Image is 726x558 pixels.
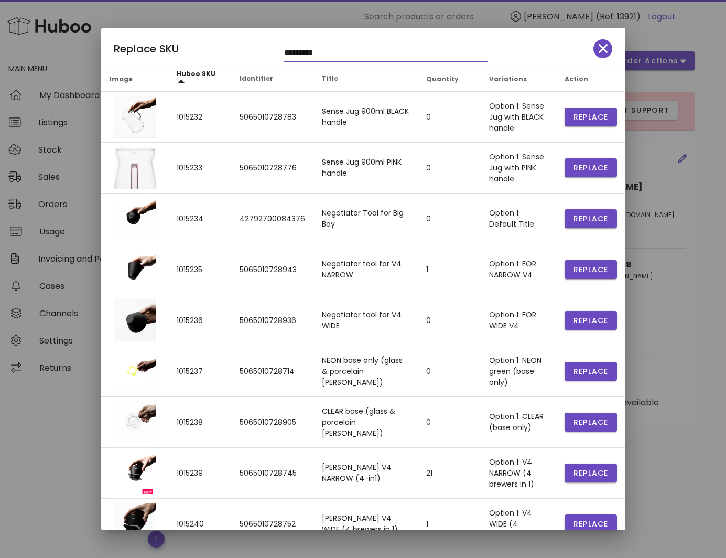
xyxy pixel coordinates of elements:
td: 5065010728714 [231,346,313,397]
span: Replace [573,417,609,428]
span: Replace [573,366,609,377]
div: Replace SKU [101,28,625,67]
td: NEON base only (glass & porcelain [PERSON_NAME]) [313,346,418,397]
span: Title [322,74,338,83]
td: 1015233 [168,143,231,194]
button: Replace [565,158,617,177]
td: 5065010728745 [231,448,313,499]
button: Replace [565,311,617,330]
td: Sense Jug 900ml PINK handle [313,143,418,194]
td: Option 1: NEON green (base only) [481,346,556,397]
span: Replace [573,264,609,275]
td: [PERSON_NAME] V4 NARROW (4-in1) [313,448,418,499]
span: Replace [573,315,609,326]
td: Option 1: FOR WIDE V4 [481,295,556,346]
td: 5065010728943 [231,244,313,295]
td: 0 [418,346,481,397]
td: 42792700084376 [231,194,313,244]
td: Option 1: Sense Jug with BLACK handle [481,92,556,143]
span: Quantity [426,74,459,83]
button: Replace [565,260,617,279]
th: Identifier: Not sorted. Activate to sort ascending. [231,67,313,92]
td: 1015239 [168,448,231,499]
td: Negotiator tool for V4 WIDE [313,295,418,346]
span: Replace [573,519,609,530]
th: Quantity [418,67,481,92]
td: 0 [418,397,481,448]
td: Negotiator tool for V4 NARROW [313,244,418,295]
td: Option 1: V4 WIDE (4 brewers in 1) [481,499,556,550]
td: 1015237 [168,346,231,397]
th: Action [556,67,625,92]
td: Option 1: FOR NARROW V4 [481,244,556,295]
td: 1015234 [168,194,231,244]
span: Replace [573,468,609,479]
td: 1 [418,499,481,550]
td: 1015238 [168,397,231,448]
td: CLEAR base (glass & porcelain [PERSON_NAME]) [313,397,418,448]
td: Option 1: Sense Jug with PINK handle [481,143,556,194]
td: Option 1: Default Title [481,194,556,244]
button: Replace [565,209,617,228]
button: Replace [565,514,617,533]
span: Action [565,74,588,83]
span: Variations [489,74,527,83]
td: 0 [418,295,481,346]
button: Replace [565,464,617,482]
td: 21 [418,448,481,499]
td: 0 [418,92,481,143]
td: Sense Jug 900ml BLACK handle [313,92,418,143]
button: Replace [565,108,617,126]
td: 5065010728776 [231,143,313,194]
td: 1015240 [168,499,231,550]
td: 5065010728783 [231,92,313,143]
td: 0 [418,194,481,244]
span: Identifier [240,74,273,83]
span: Replace [573,213,609,224]
td: 1015235 [168,244,231,295]
td: 1015232 [168,92,231,143]
td: Option 1: V4 NARROW (4 brewers in 1) [481,448,556,499]
td: 5065010728905 [231,397,313,448]
span: Replace [573,163,609,174]
td: Negotiator Tool for Big Boy [313,194,418,244]
td: 1015236 [168,295,231,346]
span: Image [110,74,133,83]
td: 5065010728752 [231,499,313,550]
th: Huboo SKU: Sorted ascending. Activate to sort descending. [168,67,231,92]
th: Variations [481,67,556,92]
button: Replace [565,362,617,381]
span: Replace [573,112,609,123]
td: 1 [418,244,481,295]
td: [PERSON_NAME] V4 WIDE (4 brewers in 1) [313,499,418,550]
button: Replace [565,413,617,432]
td: 0 [418,143,481,194]
th: Image [101,67,168,92]
span: Huboo SKU [177,69,215,78]
th: Title: Not sorted. Activate to sort ascending. [313,67,418,92]
td: Option 1: CLEAR (base only) [481,397,556,448]
td: 5065010728936 [231,295,313,346]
